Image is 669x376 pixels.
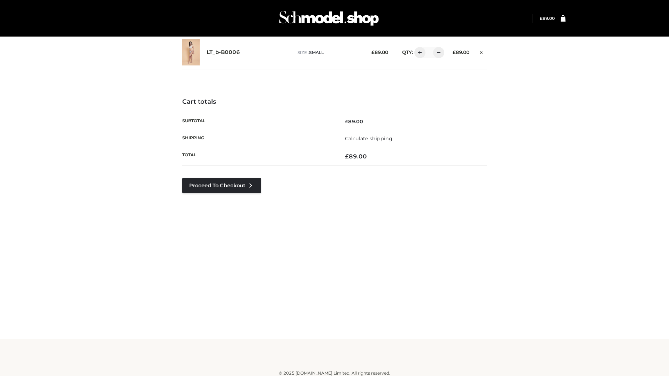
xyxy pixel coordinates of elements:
a: Proceed to Checkout [182,178,261,193]
span: £ [453,49,456,55]
th: Subtotal [182,113,334,130]
a: Remove this item [476,47,487,56]
a: £89.00 [540,16,555,21]
bdi: 89.00 [540,16,555,21]
th: Total [182,147,334,166]
div: QTY: [395,47,442,58]
span: £ [371,49,375,55]
bdi: 89.00 [345,153,367,160]
a: LT_b-B0006 [207,49,240,56]
bdi: 89.00 [453,49,469,55]
bdi: 89.00 [371,49,388,55]
span: SMALL [309,50,324,55]
span: £ [345,153,349,160]
th: Shipping [182,130,334,147]
p: size : [298,49,361,56]
span: £ [345,118,348,125]
span: £ [540,16,543,21]
h4: Cart totals [182,98,487,106]
a: Calculate shipping [345,135,392,142]
img: Schmodel Admin 964 [277,5,381,32]
bdi: 89.00 [345,118,363,125]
